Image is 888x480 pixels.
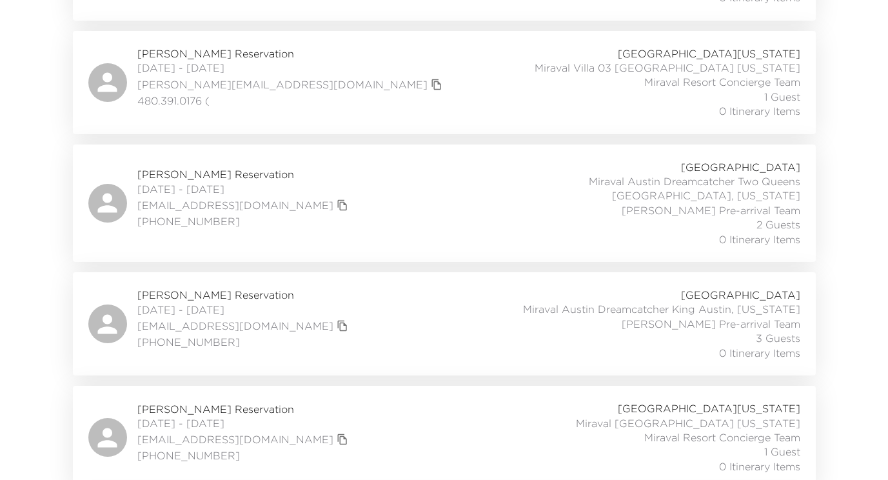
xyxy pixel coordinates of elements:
span: 1 Guest [764,445,800,459]
span: 3 Guests [756,331,800,345]
span: [PHONE_NUMBER] [137,335,351,349]
span: [PERSON_NAME] Reservation [137,402,351,416]
a: [PERSON_NAME] Reservation[DATE] - [DATE][EMAIL_ADDRESS][DOMAIN_NAME]copy primary member email[PHO... [73,145,816,262]
span: [DATE] - [DATE] [137,182,351,196]
a: [EMAIL_ADDRESS][DOMAIN_NAME] [137,198,333,212]
a: [EMAIL_ADDRESS][DOMAIN_NAME] [137,432,333,446]
span: Miraval Resort Concierge Team [644,75,800,89]
span: [PHONE_NUMBER] [137,448,351,463]
button: copy primary member email [333,430,351,448]
span: [GEOGRAPHIC_DATA][US_STATE] [618,46,800,61]
span: [GEOGRAPHIC_DATA] [681,288,800,302]
span: 0 Itinerary Items [719,232,800,246]
span: 0 Itinerary Items [719,346,800,360]
span: [DATE] - [DATE] [137,61,446,75]
a: [PERSON_NAME] Reservation[DATE] - [DATE][EMAIL_ADDRESS][DOMAIN_NAME]copy primary member email[PHO... [73,272,816,375]
span: 480.391.0176 ( [137,94,446,108]
span: 0 Itinerary Items [719,104,800,118]
span: [GEOGRAPHIC_DATA] [681,160,800,174]
span: [DATE] - [DATE] [137,416,351,430]
span: Miraval [GEOGRAPHIC_DATA] [US_STATE] [576,416,800,430]
span: [PERSON_NAME] Reservation [137,288,351,302]
span: Miraval Resort Concierge Team [644,430,800,445]
a: [EMAIL_ADDRESS][DOMAIN_NAME] [137,319,333,333]
span: 1 Guest [764,90,800,104]
button: copy primary member email [428,75,446,94]
span: [DATE] - [DATE] [137,303,351,317]
span: [PHONE_NUMBER] [137,214,351,228]
a: [PERSON_NAME][EMAIL_ADDRESS][DOMAIN_NAME] [137,77,428,92]
span: [PERSON_NAME] Reservation [137,46,446,61]
span: [PERSON_NAME] Reservation [137,167,351,181]
span: [PERSON_NAME] Pre-arrival Team [622,203,800,217]
span: 0 Itinerary Items [719,459,800,474]
button: copy primary member email [333,196,351,214]
span: Miraval Austin Dreamcatcher Two Queens [GEOGRAPHIC_DATA], [US_STATE] [515,174,800,203]
a: [PERSON_NAME] Reservation[DATE] - [DATE][PERSON_NAME][EMAIL_ADDRESS][DOMAIN_NAME]copy primary mem... [73,31,816,134]
span: 2 Guests [756,217,800,232]
button: copy primary member email [333,317,351,335]
span: [GEOGRAPHIC_DATA][US_STATE] [618,401,800,415]
span: Miraval Austin Dreamcatcher King Austin, [US_STATE] [523,302,800,316]
span: [PERSON_NAME] Pre-arrival Team [622,317,800,331]
span: Miraval Villa 03 [GEOGRAPHIC_DATA] [US_STATE] [535,61,800,75]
